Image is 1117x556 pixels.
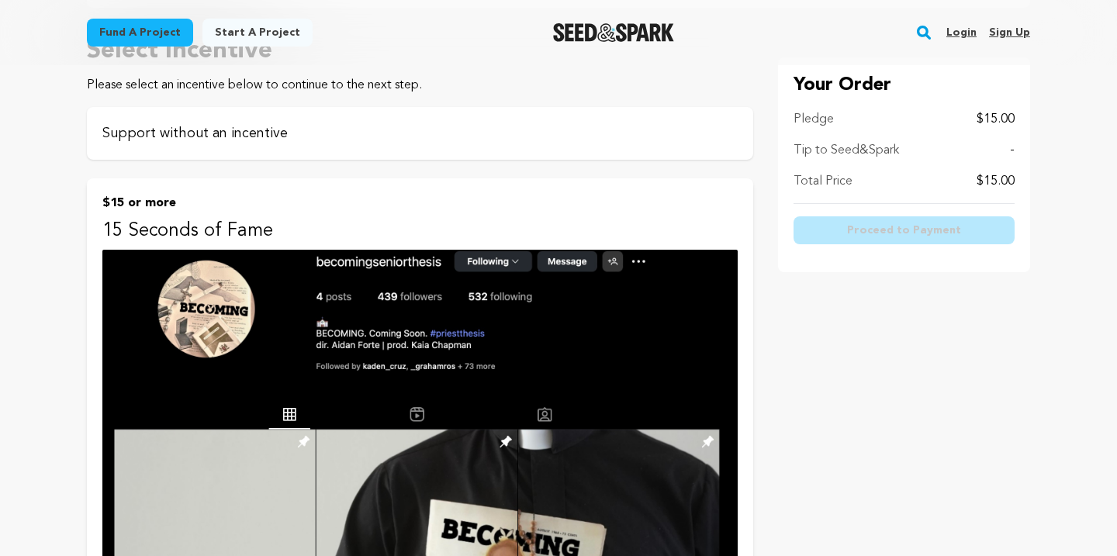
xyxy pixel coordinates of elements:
p: Please select an incentive below to continue to the next step. [87,76,753,95]
p: $15.00 [977,110,1015,129]
p: Total Price [794,172,852,191]
a: Seed&Spark Homepage [553,23,675,42]
span: Proceed to Payment [847,223,961,238]
p: Your Order [794,73,1015,98]
a: Start a project [202,19,313,47]
p: $15 or more [102,194,738,212]
p: - [1010,141,1015,160]
a: Login [946,20,977,45]
button: Proceed to Payment [794,216,1015,244]
p: 15 Seconds of Fame [102,219,738,243]
img: Seed&Spark Logo Dark Mode [553,23,675,42]
p: $15.00 [977,172,1015,191]
p: Support without an incentive [102,123,738,144]
a: Sign up [989,20,1030,45]
a: Fund a project [87,19,193,47]
p: Pledge [794,110,834,129]
p: Tip to Seed&Spark [794,141,899,160]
